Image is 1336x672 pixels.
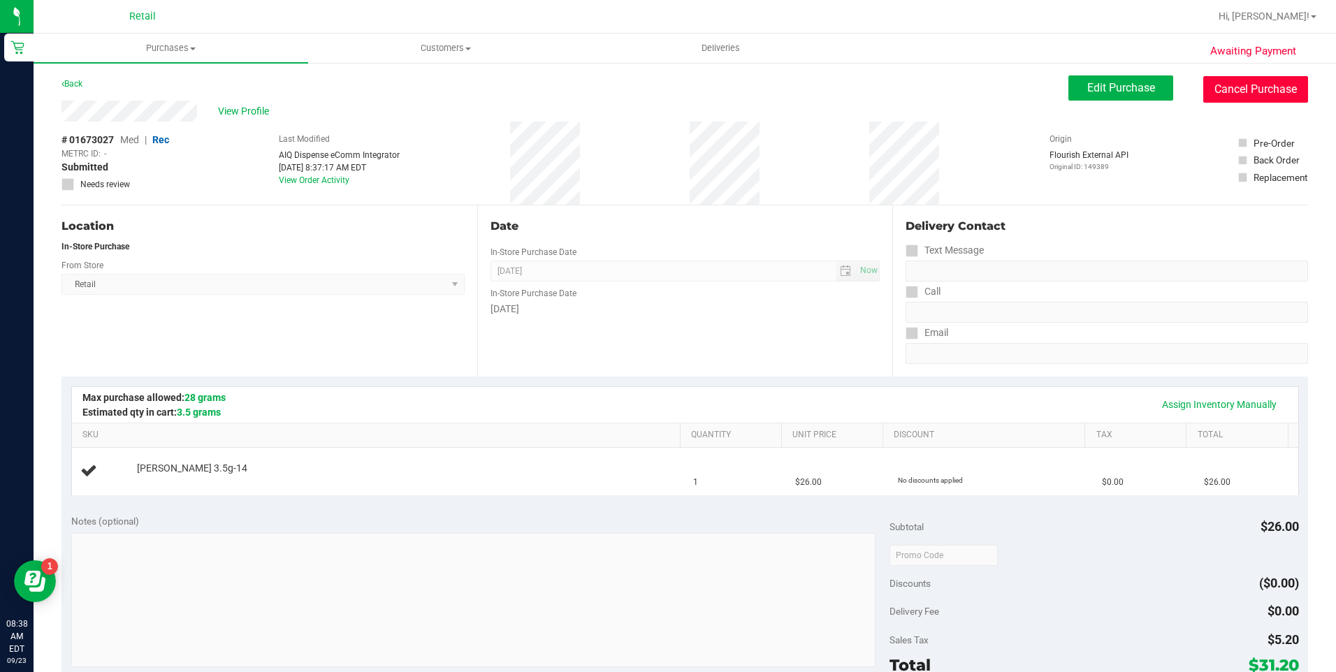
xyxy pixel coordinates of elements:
a: Tax [1096,430,1181,441]
a: Purchases [34,34,308,63]
span: Estimated qty in cart: [82,407,221,418]
label: Last Modified [279,133,330,145]
iframe: Resource center [14,560,56,602]
div: Pre-Order [1254,136,1295,150]
span: - [104,147,106,160]
label: From Store [61,259,103,272]
p: 09/23 [6,655,27,666]
span: Needs review [80,178,130,191]
span: Edit Purchase [1087,81,1155,94]
span: Notes (optional) [71,516,139,527]
span: Purchases [34,42,308,54]
span: Subtotal [890,521,924,532]
span: 3.5 grams [177,407,221,418]
div: Location [61,218,465,235]
button: Edit Purchase [1068,75,1173,101]
span: $0.00 [1268,604,1299,618]
p: Original ID: 149389 [1050,161,1128,172]
span: Rec [152,134,169,145]
label: Origin [1050,133,1072,145]
span: Deliveries [683,42,759,54]
div: Flourish External API [1050,149,1128,172]
input: Format: (999) 999-9999 [906,302,1308,323]
span: Retail [129,10,156,22]
label: Email [906,323,948,343]
strong: In-Store Purchase [61,242,129,251]
span: METRC ID: [61,147,101,160]
div: Delivery Contact [906,218,1308,235]
input: Format: (999) 999-9999 [906,261,1308,282]
div: [DATE] 8:37:17 AM EDT [279,161,400,174]
a: Discount [894,430,1080,441]
label: Call [906,282,941,302]
span: View Profile [218,104,274,119]
a: Quantity [691,430,776,441]
span: Sales Tax [890,634,929,645]
a: View Order Activity [279,175,349,185]
span: $26.00 [795,476,822,489]
inline-svg: Retail [10,41,24,54]
label: Text Message [906,240,984,261]
span: Max purchase allowed: [82,392,226,403]
a: SKU [82,430,674,441]
a: Assign Inventory Manually [1153,393,1286,416]
label: In-Store Purchase Date [491,246,576,258]
div: Replacement [1254,170,1307,184]
span: 1 [693,476,698,489]
span: $0.00 [1102,476,1124,489]
input: Promo Code [890,545,998,566]
iframe: Resource center unread badge [41,558,58,575]
div: [DATE] [491,302,880,316]
span: ($0.00) [1259,576,1299,590]
span: Delivery Fee [890,606,939,617]
div: Date [491,218,880,235]
a: Unit Price [792,430,877,441]
span: Awaiting Payment [1210,43,1296,59]
a: Back [61,79,82,89]
span: Med [120,134,139,145]
span: $26.00 [1261,519,1299,534]
span: No discounts applied [898,476,963,484]
p: 08:38 AM EDT [6,618,27,655]
span: Discounts [890,571,931,596]
div: AIQ Dispense eComm Integrator [279,149,400,161]
span: # 01673027 [61,133,114,147]
div: Back Order [1254,153,1300,167]
span: [PERSON_NAME] 3.5g-14 [137,462,247,475]
span: Customers [309,42,582,54]
a: Deliveries [583,34,858,63]
span: Submitted [61,160,108,175]
button: Cancel Purchase [1203,76,1308,103]
span: $5.20 [1268,632,1299,647]
label: In-Store Purchase Date [491,287,576,300]
span: 28 grams [184,392,226,403]
span: $26.00 [1204,476,1230,489]
a: Total [1198,430,1282,441]
a: Customers [308,34,583,63]
span: Hi, [PERSON_NAME]! [1219,10,1309,22]
span: | [145,134,147,145]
